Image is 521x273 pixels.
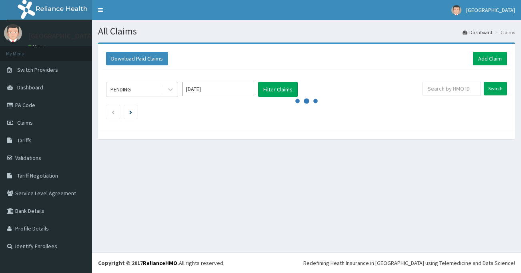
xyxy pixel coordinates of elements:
[182,82,254,96] input: Select Month and Year
[17,119,33,126] span: Claims
[466,6,515,14] span: [GEOGRAPHIC_DATA]
[463,29,492,36] a: Dashboard
[473,52,507,65] a: Add Claim
[17,172,58,179] span: Tariff Negotiation
[110,85,131,93] div: PENDING
[129,108,132,115] a: Next page
[484,82,507,95] input: Search
[17,137,32,144] span: Tariffs
[303,259,515,267] div: Redefining Heath Insurance in [GEOGRAPHIC_DATA] using Telemedicine and Data Science!
[295,89,319,113] svg: audio-loading
[451,5,461,15] img: User Image
[106,52,168,65] button: Download Paid Claims
[92,253,521,273] footer: All rights reserved.
[17,66,58,73] span: Switch Providers
[4,24,22,42] img: User Image
[28,44,47,49] a: Online
[493,29,515,36] li: Claims
[111,108,115,115] a: Previous page
[258,82,298,97] button: Filter Claims
[17,84,43,91] span: Dashboard
[423,82,481,95] input: Search by HMO ID
[143,259,177,267] a: RelianceHMO
[98,26,515,36] h1: All Claims
[98,259,179,267] strong: Copyright © 2017 .
[28,32,94,40] p: [GEOGRAPHIC_DATA]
